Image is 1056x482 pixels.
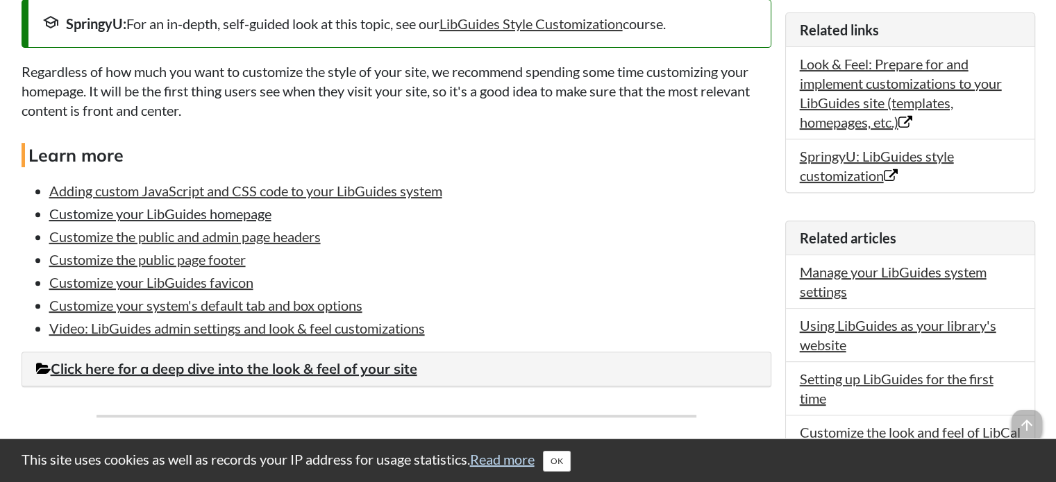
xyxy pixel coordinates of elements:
[66,15,126,32] strong: SpringyU:
[49,182,442,199] a: Adding custom JavaScript and CSS code to your LibGuides system
[49,320,425,336] a: Video: LibGuides admin settings and look & feel customizations
[1012,410,1042,440] span: arrow_upward
[49,205,271,222] a: Customize your LibGuides homepage
[49,228,321,245] a: Customize the public and admin page headers
[49,297,362,313] a: Customize your system's default tab and box options
[800,424,1021,440] a: Customize the look and feel of LibCal
[800,230,896,246] span: Related articles
[36,360,417,377] a: Click here for a deep dive into the look & feel of your site
[800,21,879,38] span: Related links
[543,451,571,472] button: Close
[800,148,954,184] a: SpringyU: LibGuides style customization
[800,55,1002,130] a: Look & Feel: Prepare for and implement customizations to your LibGuides site (templates, homepage...
[1012,411,1042,428] a: arrow_upward
[42,14,59,31] span: school
[439,15,623,32] a: LibGuides Style Customization
[22,62,771,120] p: Regardless of how much you want to customize the style of your site, we recommend spending some t...
[22,143,771,167] h4: Learn more
[42,14,757,33] div: For an in-depth, self-guided look at this topic, see our course.
[8,449,1049,472] div: This site uses cookies as well as records your IP address for usage statistics.
[800,370,994,406] a: Setting up LibGuides for the first time
[800,317,996,353] a: Using LibGuides as your library's website
[470,451,535,467] a: Read more
[49,274,253,291] a: Customize your LibGuides favicon
[800,264,987,300] a: Manage your LibGuides system settings
[49,251,246,268] a: Customize the public page footer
